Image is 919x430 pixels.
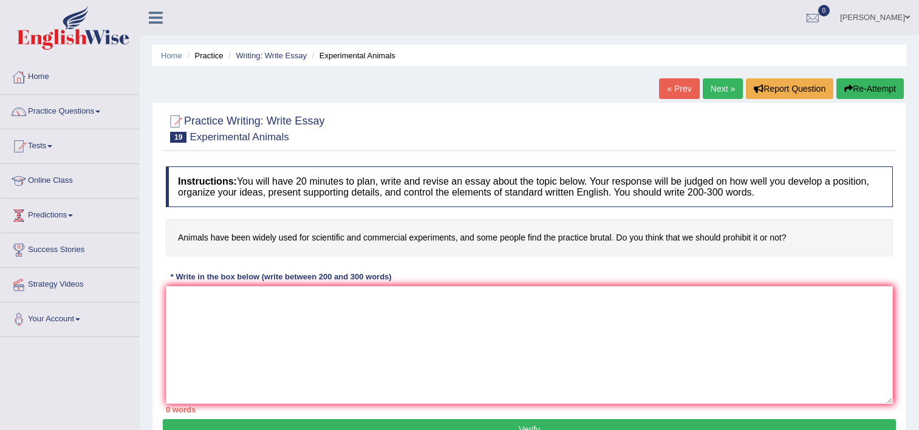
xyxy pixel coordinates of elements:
[1,60,139,90] a: Home
[836,78,904,99] button: Re-Attempt
[1,164,139,194] a: Online Class
[166,166,893,207] h4: You will have 20 minutes to plan, write and revise an essay about the topic below. Your response ...
[703,78,743,99] a: Next »
[818,5,830,16] span: 0
[166,219,893,256] h4: Animals have been widely used for scientific and commercial experiments, and some people find the...
[170,132,186,143] span: 19
[1,302,139,333] a: Your Account
[1,268,139,298] a: Strategy Videos
[1,233,139,264] a: Success Stories
[309,50,395,61] li: Experimental Animals
[166,112,324,143] h2: Practice Writing: Write Essay
[166,271,396,283] div: * Write in the box below (write between 200 and 300 words)
[1,199,139,229] a: Predictions
[746,78,833,99] button: Report Question
[161,51,182,60] a: Home
[659,78,699,99] a: « Prev
[1,129,139,160] a: Tests
[190,131,289,143] small: Experimental Animals
[166,404,893,415] div: 0 words
[178,176,237,186] b: Instructions:
[236,51,307,60] a: Writing: Write Essay
[1,95,139,125] a: Practice Questions
[184,50,223,61] li: Practice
